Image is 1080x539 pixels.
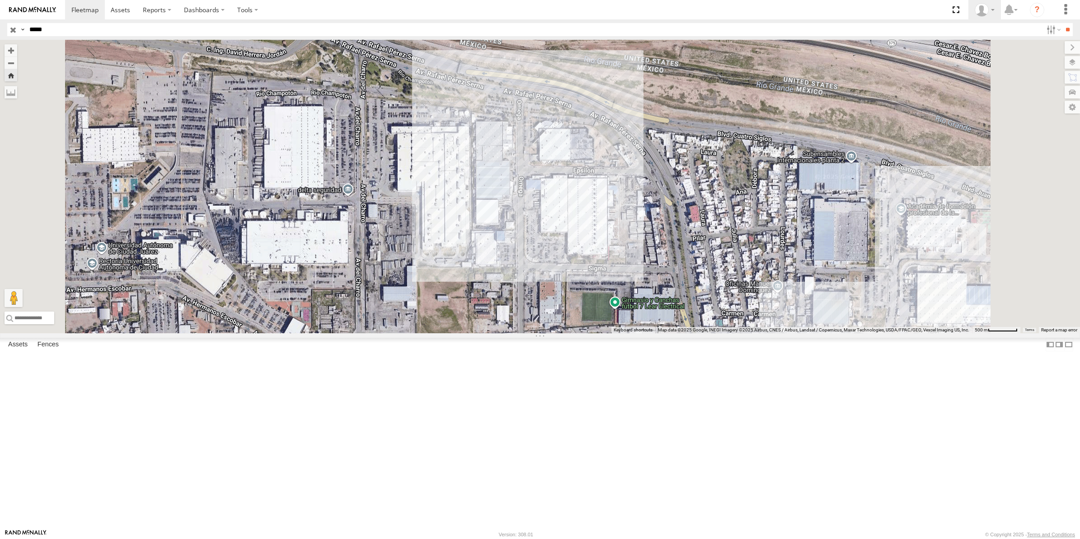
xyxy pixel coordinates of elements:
[658,327,969,332] span: Map data ©2025 Google, INEGI Imagery ©2025 Airbus, CNES / Airbus, Landsat / Copernicus, Maxar Tec...
[1064,338,1073,351] label: Hide Summary Table
[499,532,533,537] div: Version: 308.01
[985,532,1075,537] div: © Copyright 2025 -
[972,3,998,17] div: Roberto Garcia
[1065,101,1080,113] label: Map Settings
[33,338,63,351] label: Fences
[614,327,653,333] button: Keyboard shortcuts
[975,327,988,332] span: 500 m
[1043,23,1062,36] label: Search Filter Options
[5,57,17,69] button: Zoom out
[5,86,17,99] label: Measure
[1025,328,1034,332] a: Terms (opens in new tab)
[5,289,23,307] button: Drag Pegman onto the map to open Street View
[19,23,26,36] label: Search Query
[1030,3,1044,17] i: ?
[1041,327,1077,332] a: Report a map error
[1027,532,1075,537] a: Terms and Conditions
[972,327,1020,333] button: Map Scale: 500 m per 62 pixels
[9,7,56,13] img: rand-logo.svg
[4,338,32,351] label: Assets
[1046,338,1055,351] label: Dock Summary Table to the Left
[5,69,17,81] button: Zoom Home
[5,530,47,539] a: Visit our Website
[1055,338,1064,351] label: Dock Summary Table to the Right
[5,44,17,57] button: Zoom in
